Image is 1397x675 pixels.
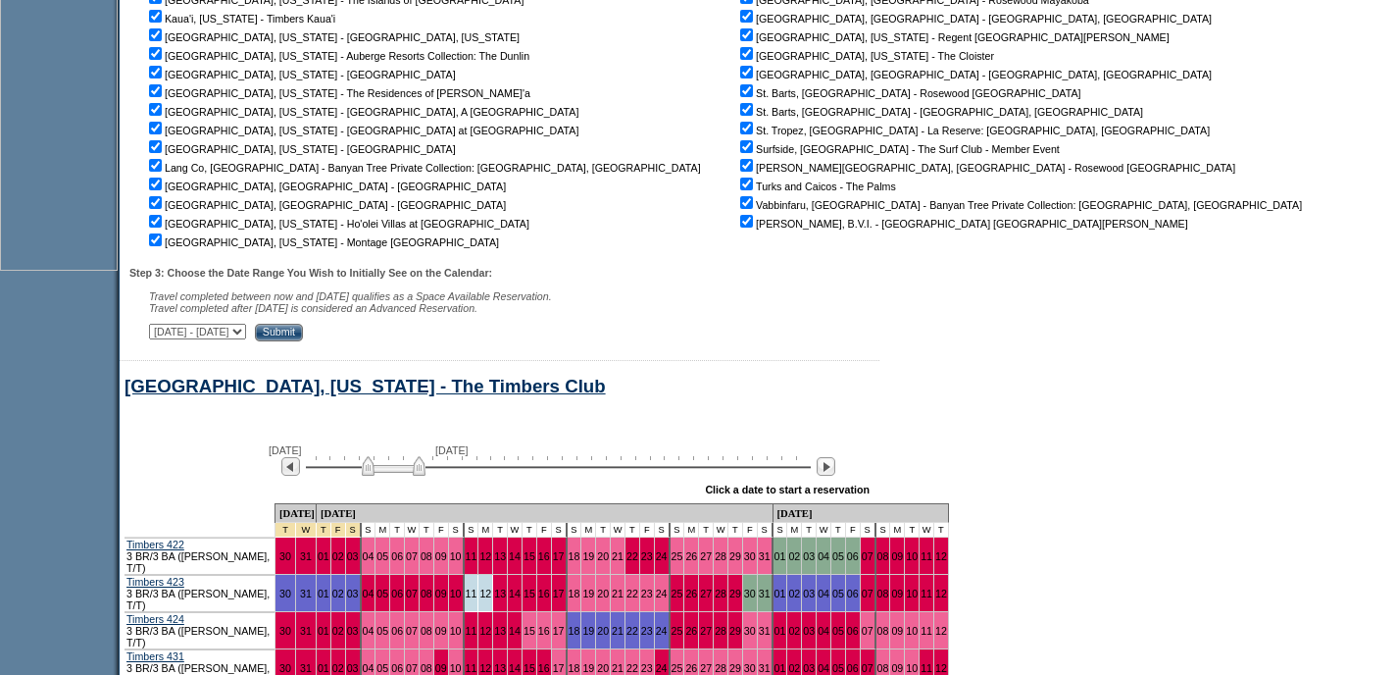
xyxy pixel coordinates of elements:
[736,218,1188,230] nobr: [PERSON_NAME], B.V.I. - [GEOGRAPHIC_DATA] [GEOGRAPHIC_DATA][PERSON_NAME]
[582,662,594,674] a: 19
[906,588,918,599] a: 10
[684,523,699,538] td: M
[509,588,521,599] a: 14
[479,550,491,562] a: 12
[743,523,758,538] td: F
[317,523,331,538] td: New Year's
[465,523,479,538] td: S
[877,550,889,562] a: 08
[421,662,432,674] a: 08
[787,523,802,538] td: M
[802,523,817,538] td: T
[758,523,773,538] td: S
[685,550,697,562] a: 26
[656,625,668,637] a: 24
[332,625,344,637] a: 02
[774,550,786,562] a: 01
[862,625,873,637] a: 07
[626,588,638,599] a: 22
[479,662,491,674] a: 12
[736,125,1210,136] nobr: St. Tropez, [GEOGRAPHIC_DATA] - La Reserve: [GEOGRAPHIC_DATA], [GEOGRAPHIC_DATA]
[347,625,359,637] a: 03
[774,625,786,637] a: 01
[862,588,873,599] a: 07
[466,625,477,637] a: 11
[391,550,403,562] a: 06
[672,588,683,599] a: 25
[672,662,683,674] a: 25
[300,588,312,599] a: 31
[145,87,530,99] nobr: [GEOGRAPHIC_DATA], [US_STATE] - The Residences of [PERSON_NAME]'a
[435,625,447,637] a: 09
[145,199,506,211] nobr: [GEOGRAPHIC_DATA], [GEOGRAPHIC_DATA] - [GEOGRAPHIC_DATA]
[612,625,624,637] a: 21
[934,523,949,538] td: T
[890,523,905,538] td: M
[788,662,800,674] a: 02
[478,523,493,538] td: M
[279,588,291,599] a: 30
[421,550,432,562] a: 08
[736,69,1212,80] nobr: [GEOGRAPHIC_DATA], [GEOGRAPHIC_DATA] - [GEOGRAPHIC_DATA], [GEOGRAPHIC_DATA]
[145,236,499,248] nobr: [GEOGRAPHIC_DATA], [US_STATE] - Montage [GEOGRAPHIC_DATA]
[612,550,624,562] a: 21
[736,13,1212,25] nobr: [GEOGRAPHIC_DATA], [GEOGRAPHIC_DATA] - [GEOGRAPHIC_DATA], [GEOGRAPHIC_DATA]
[597,550,609,562] a: 20
[125,612,275,649] td: 3 BR/3 BA ([PERSON_NAME], T/T)
[281,457,300,476] img: Previous
[494,625,506,637] a: 13
[818,662,829,674] a: 04
[145,13,335,25] nobr: Kaua'i, [US_STATE] - Timbers Kaua'i
[700,662,712,674] a: 27
[921,625,932,637] a: 11
[568,523,582,538] td: S
[509,625,521,637] a: 14
[736,181,896,192] nobr: Turks and Caicos - The Palms
[332,662,344,674] a: 02
[538,588,550,599] a: 16
[597,625,609,637] a: 20
[818,550,829,562] a: 04
[524,625,535,637] a: 15
[363,625,374,637] a: 04
[877,588,889,599] a: 08
[125,376,606,396] a: [GEOGRAPHIC_DATA], [US_STATE] - The Timbers Club
[126,613,184,625] a: Timbers 424
[744,625,756,637] a: 30
[744,550,756,562] a: 30
[831,523,846,538] td: T
[656,662,668,674] a: 24
[891,588,903,599] a: 09
[714,523,728,538] td: W
[145,50,529,62] nobr: [GEOGRAPHIC_DATA], [US_STATE] - Auberge Resorts Collection: The Dunlin
[126,539,184,550] a: Timbers 422
[479,625,491,637] a: 12
[759,662,771,674] a: 31
[847,588,859,599] a: 06
[861,523,876,538] td: S
[479,588,491,599] a: 12
[736,50,994,62] nobr: [GEOGRAPHIC_DATA], [US_STATE] - The Cloister
[279,625,291,637] a: 30
[347,662,359,674] a: 03
[362,523,376,538] td: S
[569,588,580,599] a: 18
[581,523,596,538] td: M
[736,199,1302,211] nobr: Vabbinfaru, [GEOGRAPHIC_DATA] - Banyan Tree Private Collection: [GEOGRAPHIC_DATA], [GEOGRAPHIC_DATA]
[736,106,1143,118] nobr: St. Barts, [GEOGRAPHIC_DATA] - [GEOGRAPHIC_DATA], [GEOGRAPHIC_DATA]
[920,523,934,538] td: W
[332,550,344,562] a: 02
[275,523,296,538] td: New Year's
[774,588,786,599] a: 01
[641,662,653,674] a: 23
[450,550,462,562] a: 10
[803,550,815,562] a: 03
[449,523,465,538] td: S
[318,550,329,562] a: 01
[145,125,578,136] nobr: [GEOGRAPHIC_DATA], [US_STATE] - [GEOGRAPHIC_DATA] at [GEOGRAPHIC_DATA]
[846,523,861,538] td: F
[450,662,462,674] a: 10
[508,523,523,538] td: W
[891,625,903,637] a: 09
[149,290,552,302] span: Travel completed between now and [DATE] qualifies as a Space Available Reservation.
